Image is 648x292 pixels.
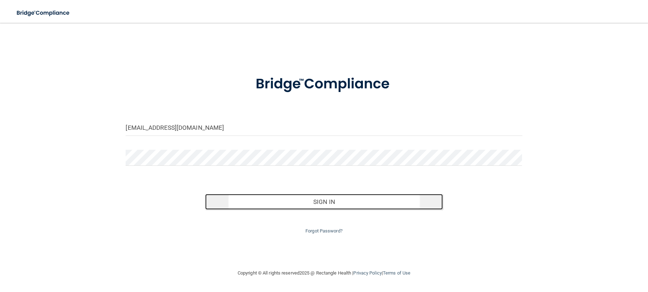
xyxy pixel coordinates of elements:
[126,120,522,136] input: Email
[353,270,381,276] a: Privacy Policy
[11,6,76,20] img: bridge_compliance_login_screen.278c3ca4.svg
[241,66,407,103] img: bridge_compliance_login_screen.278c3ca4.svg
[194,262,454,285] div: Copyright © All rights reserved 2025 @ Rectangle Health | |
[305,228,343,234] a: Forgot Password?
[205,194,443,210] button: Sign In
[383,270,410,276] a: Terms of Use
